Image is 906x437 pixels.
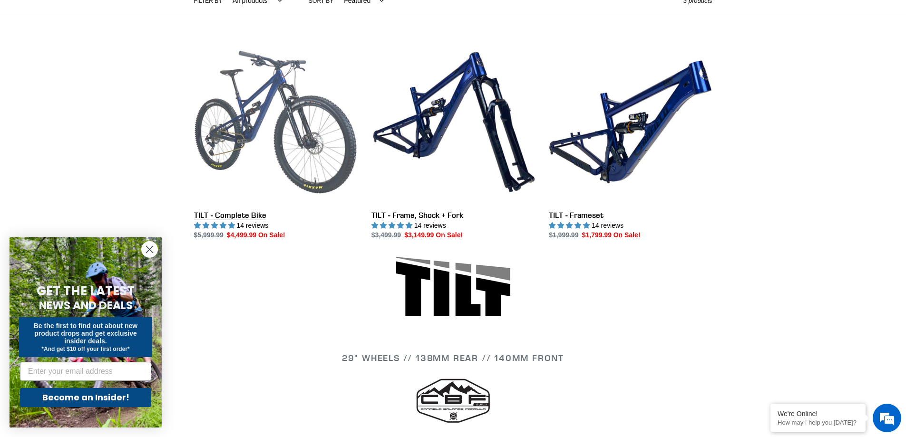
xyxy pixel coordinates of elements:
span: Be the first to find out about new product drops and get exclusive insider deals. [34,322,138,345]
div: We're Online! [778,410,858,418]
span: 29" WHEELS // 138mm REAR // 140mm FRONT [342,352,564,363]
span: GET THE LATEST [37,282,135,300]
button: Become an Insider! [20,388,151,407]
input: Enter your email address [20,362,151,381]
span: *And get $10 off your first order* [41,346,129,352]
p: How may I help you today? [778,419,858,426]
button: Close dialog [141,241,158,258]
span: NEWS AND DEALS [39,298,133,313]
